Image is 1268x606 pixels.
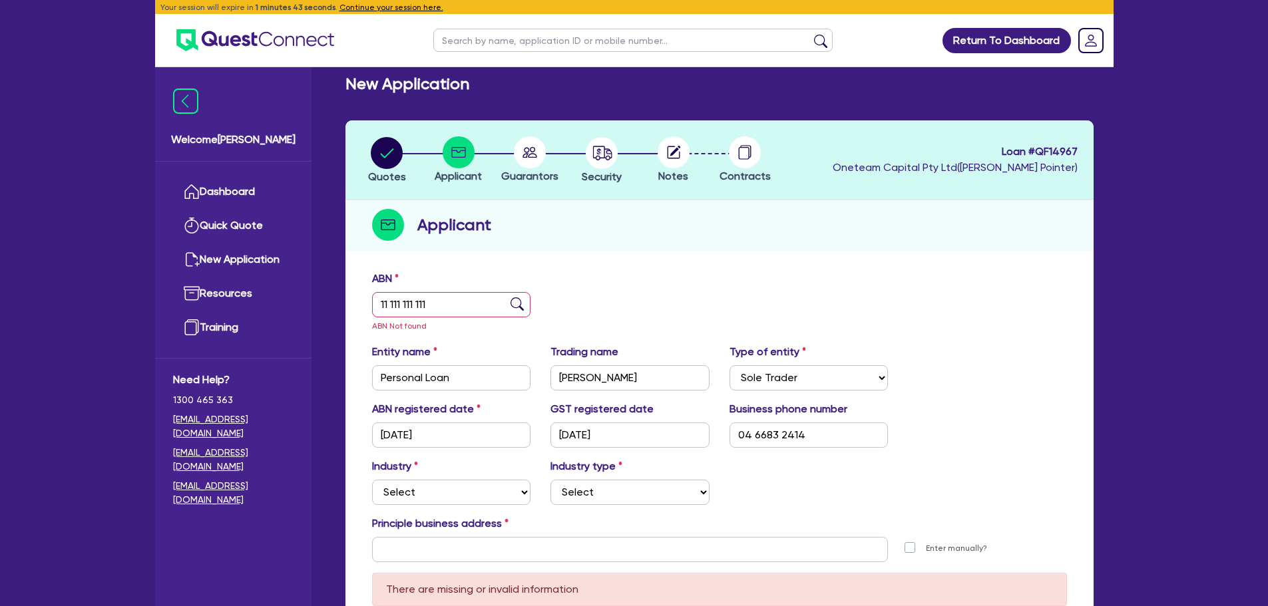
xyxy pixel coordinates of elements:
img: resources [184,285,200,301]
span: Security [582,170,622,183]
a: Resources [173,277,294,311]
label: Trading name [550,344,618,360]
img: quest-connect-logo-blue [176,29,334,51]
a: [EMAIL_ADDRESS][DOMAIN_NAME] [173,446,294,474]
a: [EMAIL_ADDRESS][DOMAIN_NAME] [173,412,294,440]
label: GST registered date [550,401,654,417]
label: Entity name [372,344,437,360]
img: icon-menu-close [173,88,198,114]
h2: Applicant [417,213,491,237]
span: Guarantors [501,170,558,182]
span: Applicant [435,170,482,182]
img: quick-quote [184,218,200,233]
label: Type of entity [730,344,806,360]
label: ABN registered date [372,401,481,417]
h2: New Application [345,75,469,94]
span: Need Help? [173,372,294,388]
label: Industry [372,458,418,474]
a: New Application [173,243,294,277]
button: Security [581,136,622,186]
span: ABN Not found [372,321,427,331]
img: step-icon [372,209,404,241]
button: Continue your session here. [339,1,443,13]
span: Oneteam Capital Pty Ltd ( [PERSON_NAME] Pointer ) [833,161,1078,174]
a: Dashboard [173,175,294,209]
button: Quotes [367,136,407,186]
span: Loan # QF14967 [833,144,1078,160]
span: Contracts [720,170,771,182]
label: Industry type [550,458,622,474]
label: Business phone number [730,401,847,417]
span: Welcome [PERSON_NAME] [171,132,296,148]
a: Dropdown toggle [1074,23,1108,58]
input: Search by name, application ID or mobile number... [433,29,833,52]
span: 1 minutes 43 seconds [256,3,335,12]
a: Return To Dashboard [943,28,1071,53]
a: [EMAIL_ADDRESS][DOMAIN_NAME] [173,479,294,507]
span: 1300 465 363 [173,393,294,407]
label: ABN [372,271,399,287]
img: training [184,319,200,335]
a: Quick Quote [173,209,294,243]
img: abn-lookup icon [511,297,524,311]
a: Training [173,311,294,345]
label: Enter manually? [926,542,987,555]
label: Principle business address [372,516,509,531]
input: DD / MM / YYYY [550,422,710,448]
span: Quotes [368,170,406,183]
div: There are missing or invalid information [372,573,1067,606]
img: new-application [184,251,200,267]
input: DD / MM / YYYY [372,422,531,448]
span: Notes [658,170,688,182]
